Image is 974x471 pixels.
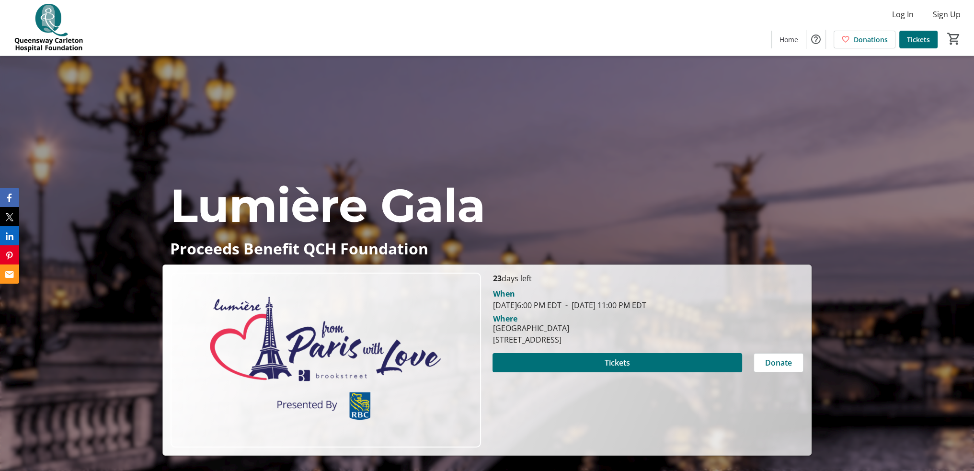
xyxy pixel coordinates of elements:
span: Tickets [605,357,630,368]
div: Where [493,315,517,322]
span: Log In [892,9,914,20]
p: days left [493,273,803,284]
button: Donate [754,353,803,372]
span: 23 [493,273,501,284]
span: Home [779,34,798,45]
div: When [493,288,515,299]
span: Tickets [907,34,930,45]
button: Cart [945,30,963,47]
p: Proceeds Benefit QCH Foundation [170,240,804,257]
span: Sign Up [933,9,961,20]
img: Campaign CTA Media Photo [171,273,481,448]
a: Home [772,31,806,48]
div: [GEOGRAPHIC_DATA] [493,322,569,334]
span: Lumière Gala [170,177,485,233]
a: Donations [834,31,895,48]
button: Sign Up [925,7,968,22]
button: Tickets [493,353,742,372]
span: Donations [854,34,888,45]
span: - [561,300,571,310]
button: Log In [884,7,921,22]
img: QCH Foundation's Logo [6,4,91,52]
span: [DATE] 6:00 PM EDT [493,300,561,310]
span: Donate [765,357,792,368]
button: Help [806,30,825,49]
div: [STREET_ADDRESS] [493,334,569,345]
span: [DATE] 11:00 PM EDT [561,300,646,310]
a: Tickets [899,31,938,48]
